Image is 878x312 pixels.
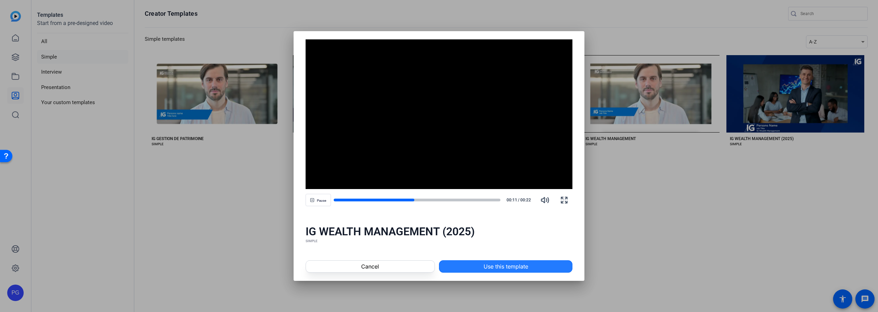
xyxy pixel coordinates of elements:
div: Video Player [306,39,573,189]
div: / [503,197,534,203]
span: 00:22 [520,197,534,203]
button: Mute [537,192,553,208]
button: Use this template [439,260,572,273]
div: SIMPLE [306,238,573,244]
span: Use this template [484,262,528,271]
span: Pause [317,199,326,203]
span: Cancel [361,262,379,271]
button: Fullscreen [556,192,572,208]
button: Cancel [306,260,435,273]
span: 00:11 [503,197,517,203]
button: Pause [306,194,331,206]
div: IG WEALTH MANAGEMENT (2025) [306,225,573,238]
